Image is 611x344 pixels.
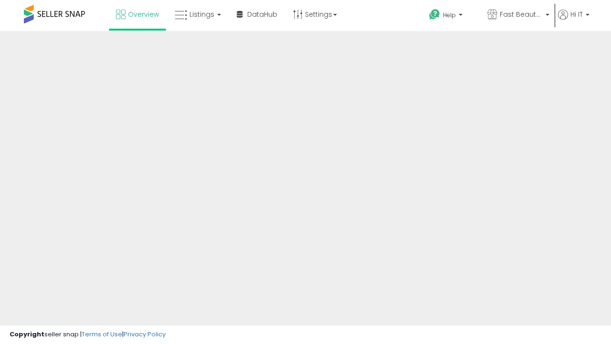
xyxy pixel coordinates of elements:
[10,330,44,339] strong: Copyright
[570,10,583,19] span: Hi IT
[247,10,277,19] span: DataHub
[10,330,166,339] div: seller snap | |
[190,10,214,19] span: Listings
[421,1,479,31] a: Help
[443,11,456,19] span: Help
[128,10,159,19] span: Overview
[124,330,166,339] a: Privacy Policy
[500,10,543,19] span: Fast Beauty ([GEOGRAPHIC_DATA])
[429,9,441,21] i: Get Help
[82,330,122,339] a: Terms of Use
[558,10,590,31] a: Hi IT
